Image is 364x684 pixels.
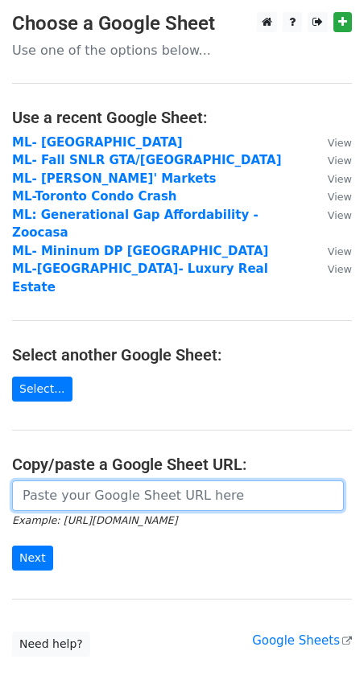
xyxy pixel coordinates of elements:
[12,455,352,474] h4: Copy/paste a Google Sheet URL:
[12,244,268,258] a: ML- Mininum DP [GEOGRAPHIC_DATA]
[328,209,352,221] small: View
[312,244,352,258] a: View
[328,191,352,203] small: View
[312,262,352,276] a: View
[328,155,352,167] small: View
[12,262,268,295] a: ML-[GEOGRAPHIC_DATA]- Luxury Real Estate
[328,245,352,258] small: View
[12,12,352,35] h3: Choose a Google Sheet
[328,173,352,185] small: View
[312,153,352,167] a: View
[12,135,183,150] a: ML- [GEOGRAPHIC_DATA]
[12,189,177,204] a: ML-Toronto Condo Crash
[252,633,352,648] a: Google Sheets
[12,153,282,167] a: ML- Fall SNLR GTA/[GEOGRAPHIC_DATA]
[312,171,352,186] a: View
[283,607,364,684] iframe: Chat Widget
[12,377,72,402] a: Select...
[12,42,352,59] p: Use one of the options below...
[12,546,53,571] input: Next
[328,263,352,275] small: View
[12,208,259,241] a: ML: Generational Gap Affordability - Zoocasa
[328,137,352,149] small: View
[12,171,216,186] a: ML- [PERSON_NAME]' Markets
[12,514,177,526] small: Example: [URL][DOMAIN_NAME]
[12,345,352,365] h4: Select another Google Sheet:
[12,632,90,657] a: Need help?
[12,108,352,127] h4: Use a recent Google Sheet:
[312,135,352,150] a: View
[312,208,352,222] a: View
[12,480,344,511] input: Paste your Google Sheet URL here
[312,189,352,204] a: View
